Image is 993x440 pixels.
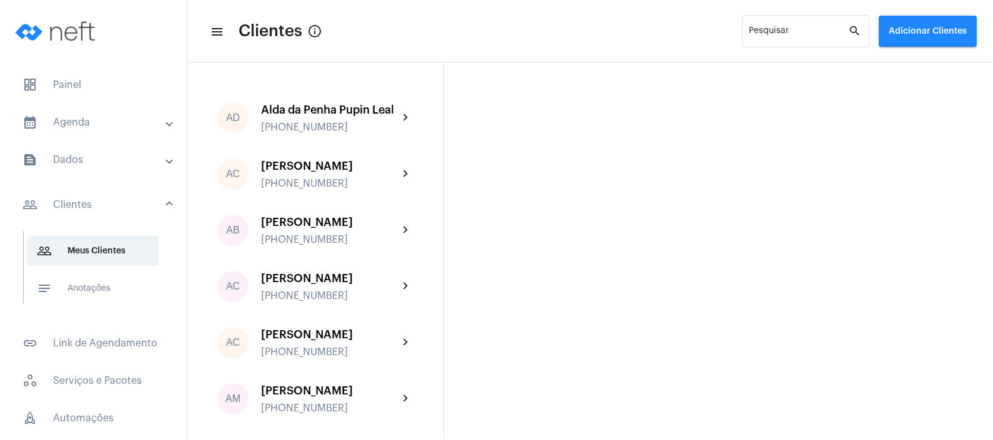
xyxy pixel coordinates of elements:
[27,236,159,266] span: Meus Clientes
[12,403,174,433] span: Automações
[261,104,398,116] div: Alda da Penha Pupin Leal
[261,272,398,285] div: [PERSON_NAME]
[7,145,187,175] mat-expansion-panel-header: sidenav iconDados
[398,167,413,182] mat-icon: chevron_right
[307,24,322,39] mat-icon: Button that displays a tooltip when focused or hovered over
[261,234,398,245] div: [PHONE_NUMBER]
[261,178,398,189] div: [PHONE_NUMBER]
[22,197,167,212] mat-panel-title: Clientes
[398,391,413,406] mat-icon: chevron_right
[12,366,174,396] span: Serviços e Pacotes
[10,6,104,56] img: logo-neft-novo-2.png
[889,27,967,36] span: Adicionar Clientes
[217,383,249,414] div: AM
[22,152,37,167] mat-icon: sidenav icon
[261,216,398,228] div: [PERSON_NAME]
[217,215,249,246] div: AB
[848,24,863,39] mat-icon: search
[302,19,327,44] button: Button that displays a tooltip when focused or hovered over
[217,159,249,190] div: AC
[22,115,167,130] mat-panel-title: Agenda
[261,122,398,133] div: [PHONE_NUMBER]
[217,271,249,302] div: AC
[749,29,848,39] input: Pesquisar
[22,152,167,167] mat-panel-title: Dados
[879,16,977,47] button: Adicionar Clientes
[37,243,52,258] mat-icon: sidenav icon
[398,223,413,238] mat-icon: chevron_right
[261,160,398,172] div: [PERSON_NAME]
[261,384,398,397] div: [PERSON_NAME]
[12,328,174,358] span: Link de Agendamento
[22,336,37,351] mat-icon: sidenav icon
[261,290,398,301] div: [PHONE_NUMBER]
[7,107,187,137] mat-expansion-panel-header: sidenav iconAgenda
[398,335,413,350] mat-icon: chevron_right
[22,373,37,388] span: sidenav icon
[22,115,37,130] mat-icon: sidenav icon
[22,411,37,426] span: sidenav icon
[27,273,159,303] span: Anotações
[239,21,302,41] span: Clientes
[261,328,398,341] div: [PERSON_NAME]
[7,225,187,321] div: sidenav iconClientes
[210,24,222,39] mat-icon: sidenav icon
[398,110,413,125] mat-icon: chevron_right
[37,281,52,296] mat-icon: sidenav icon
[22,197,37,212] mat-icon: sidenav icon
[12,70,174,100] span: Painel
[217,327,249,358] div: AC
[22,77,37,92] span: sidenav icon
[217,102,249,134] div: AD
[398,279,413,294] mat-icon: chevron_right
[261,403,398,414] div: [PHONE_NUMBER]
[261,346,398,358] div: [PHONE_NUMBER]
[7,185,187,225] mat-expansion-panel-header: sidenav iconClientes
